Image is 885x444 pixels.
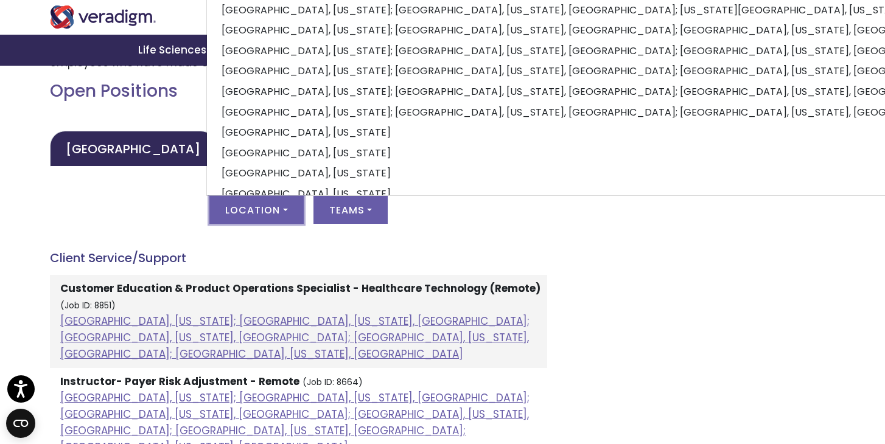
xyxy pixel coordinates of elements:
strong: Customer Education & Product Operations Specialist - Healthcare Technology (Remote) [60,281,540,296]
a: [GEOGRAPHIC_DATA] [50,131,216,167]
button: Teams [313,196,388,224]
small: (Job ID: 8851) [60,300,116,311]
small: (Job ID: 8664) [303,376,363,388]
button: Open CMP widget [6,409,35,438]
a: [GEOGRAPHIC_DATA], [US_STATE]; [GEOGRAPHIC_DATA], [US_STATE], [GEOGRAPHIC_DATA]; [GEOGRAPHIC_DATA... [60,314,530,361]
strong: Instructor- Payer Risk Adjustment - Remote [60,374,299,389]
button: Location [209,196,303,224]
img: Veradigm logo [50,5,156,29]
h4: Client Service/Support [50,251,547,265]
h2: Open Positions [50,81,547,102]
a: Life Sciences [124,35,225,66]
